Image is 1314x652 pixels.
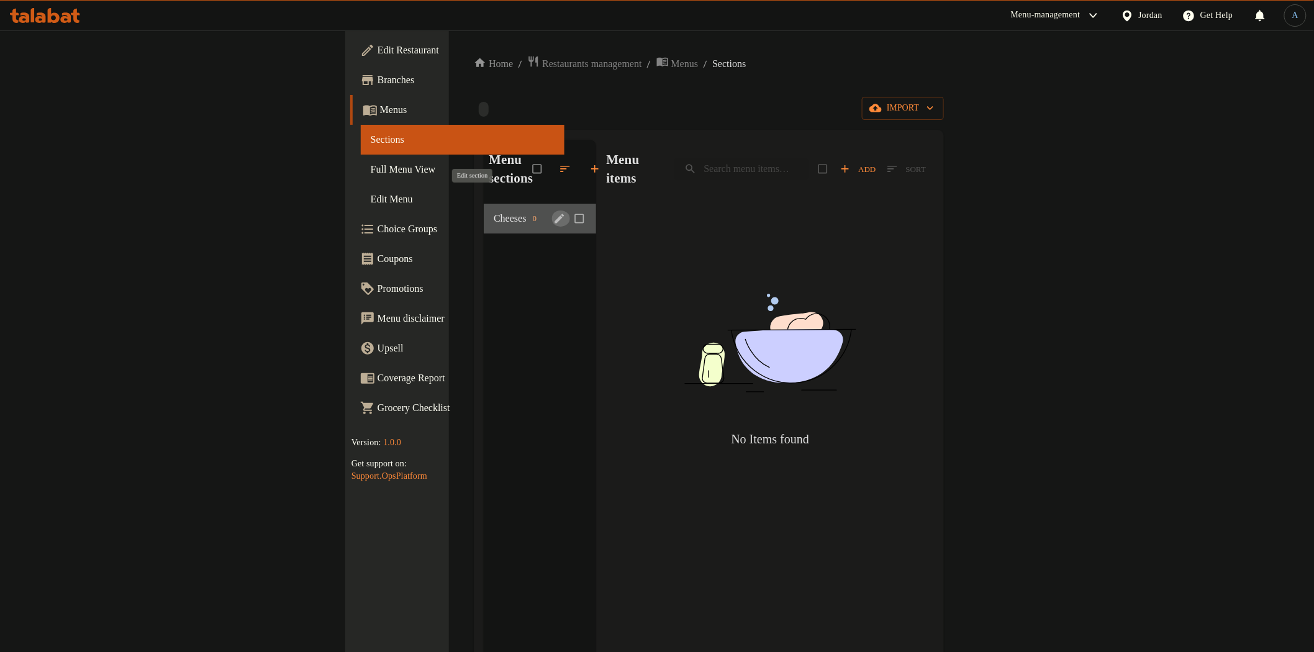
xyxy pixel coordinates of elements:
[671,57,699,71] span: Menus
[371,132,555,147] span: Sections
[528,213,542,225] span: 0
[1292,9,1298,22] span: A
[474,55,944,72] nav: breadcrumb
[862,97,944,120] button: import
[378,73,555,88] span: Branches
[378,222,555,237] span: Choice Groups
[378,251,555,266] span: Coupons
[350,304,564,333] a: Menu disclaimer
[656,55,699,72] a: Menus
[361,155,564,184] a: Full Menu View
[494,211,528,226] span: Cheeses
[378,401,555,415] span: Grocery Checklist
[350,65,564,95] a: Branches
[484,204,596,233] div: Cheeses0edit
[484,199,596,238] nav: Menu sections
[350,95,564,125] a: Menus
[361,184,564,214] a: Edit Menu
[1139,9,1163,22] div: Jordan
[647,57,651,71] li: /
[551,155,581,183] span: Sort sections
[350,214,564,244] a: Choice Groups
[371,162,555,177] span: Full Menu View
[525,157,551,181] span: Select all sections
[528,211,542,226] div: items
[378,281,555,296] span: Promotions
[615,261,925,425] img: dish.svg
[840,162,876,176] span: Add
[378,341,555,356] span: Upsell
[350,274,564,304] a: Promotions
[615,429,925,449] h5: No Items found
[527,55,641,72] a: Restaurants management
[350,363,564,393] a: Coverage Report
[712,57,746,71] span: Sections
[551,211,570,227] button: edit
[350,393,564,423] a: Grocery Checklist
[351,438,381,447] span: Version:
[350,333,564,363] a: Upsell
[361,125,564,155] a: Sections
[581,155,611,183] button: Add section
[1011,8,1081,23] div: Menu-management
[380,102,555,117] span: Menus
[837,160,879,179] span: Add item
[350,35,564,65] a: Edit Restaurant
[351,471,427,481] a: Support.OpsPlatform
[378,371,555,386] span: Coverage Report
[879,160,934,179] span: Sort items
[674,158,809,180] input: search
[383,438,401,447] span: 1.0.0
[703,57,707,71] li: /
[378,43,555,58] span: Edit Restaurant
[378,311,555,326] span: Menu disclaimer
[350,244,564,274] a: Coupons
[837,160,879,179] button: Add
[371,192,555,207] span: Edit Menu
[351,459,407,468] span: Get support on:
[872,101,934,116] span: import
[542,57,641,71] span: Restaurants management
[606,150,659,188] h2: Menu items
